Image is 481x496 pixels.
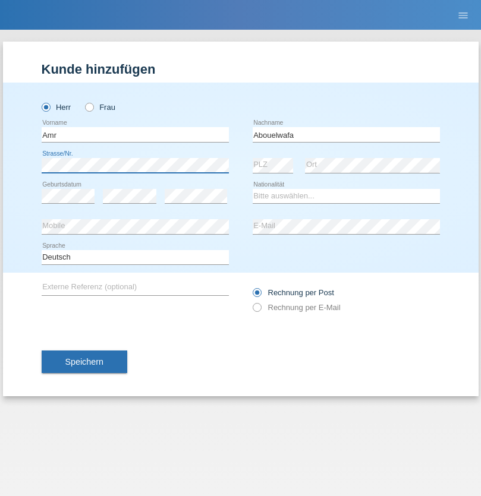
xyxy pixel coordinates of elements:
[457,10,469,21] i: menu
[253,288,334,297] label: Rechnung per Post
[42,103,49,110] input: Herr
[65,357,103,367] span: Speichern
[85,103,93,110] input: Frau
[85,103,115,112] label: Frau
[42,350,127,373] button: Speichern
[253,303,260,318] input: Rechnung per E-Mail
[253,303,341,312] label: Rechnung per E-Mail
[451,11,475,18] a: menu
[42,62,440,77] h1: Kunde hinzufügen
[42,103,71,112] label: Herr
[253,288,260,303] input: Rechnung per Post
